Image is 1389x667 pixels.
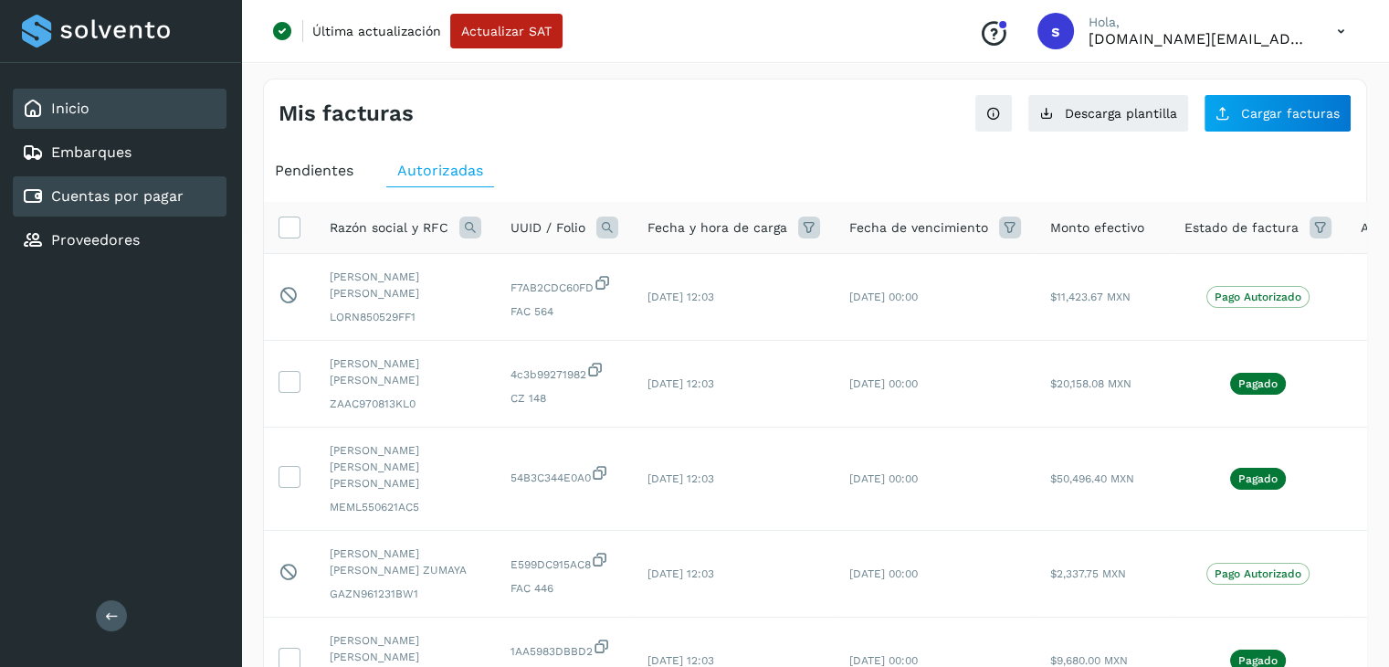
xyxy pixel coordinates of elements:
a: Inicio [51,100,89,117]
span: Cargar facturas [1241,107,1340,120]
span: [PERSON_NAME] [PERSON_NAME] [330,632,481,665]
p: Última actualización [312,23,441,39]
span: FAC 446 [510,580,618,597]
span: Autorizadas [397,162,483,179]
span: F7AB2CDC60FD [510,274,618,296]
span: ZAAC970813KL0 [330,396,481,412]
span: UUID / Folio [510,218,585,238]
a: Embarques [51,143,132,161]
span: $11,423.67 MXN [1050,291,1131,303]
span: Estado de factura [1184,218,1299,238]
span: [DATE] 00:00 [849,654,918,667]
span: [DATE] 00:00 [849,291,918,303]
span: FAC 564 [510,303,618,320]
p: Hola, [1089,15,1308,30]
span: MEML550621AC5 [330,499,481,515]
span: CZ 148 [510,390,618,407]
button: Cargar facturas [1204,94,1352,132]
span: Descarga plantilla [1065,107,1177,120]
span: [PERSON_NAME] [PERSON_NAME] [330,355,481,388]
button: Descarga plantilla [1027,94,1189,132]
span: Monto efectivo [1050,218,1144,238]
span: $9,680.00 MXN [1050,654,1128,667]
p: solvento.sl@segmail.co [1089,30,1308,48]
span: GAZN961231BW1 [330,586,481,602]
div: Embarques [13,132,226,173]
p: Pagado [1238,654,1278,667]
p: Pago Autorizado [1215,567,1301,580]
div: Proveedores [13,220,226,260]
span: [PERSON_NAME] [PERSON_NAME] [PERSON_NAME] [330,442,481,492]
a: Proveedores [51,231,140,249]
div: Inicio [13,89,226,129]
span: 54B3C344E0A0 [510,464,618,486]
button: Actualizar SAT [450,14,563,48]
span: [DATE] 00:00 [849,472,918,485]
span: 4c3b99271982 [510,361,618,383]
span: [DATE] 12:03 [647,472,714,485]
span: [DATE] 12:03 [647,654,714,667]
a: Cuentas por pagar [51,187,184,205]
div: Cuentas por pagar [13,176,226,217]
span: [PERSON_NAME] [PERSON_NAME] ZUMAYA [330,545,481,578]
span: [DATE] 12:03 [647,291,714,303]
p: Pago Autorizado [1215,291,1301,303]
span: E599DC915AC8 [510,551,618,573]
span: LORN850529FF1 [330,309,481,325]
span: [DATE] 12:03 [647,377,714,390]
span: Razón social y RFC [330,218,448,238]
h4: Mis facturas [279,101,414,127]
span: [PERSON_NAME] [PERSON_NAME] [330,269,481,302]
span: [DATE] 12:03 [647,567,714,580]
span: 1AA5983DBBD2 [510,638,618,660]
span: Fecha de vencimiento [849,218,988,238]
span: Actualizar SAT [461,25,552,37]
span: Pendientes [275,162,353,179]
p: Pagado [1238,377,1278,390]
span: [DATE] 00:00 [849,567,918,580]
span: $50,496.40 MXN [1050,472,1134,485]
span: Fecha y hora de carga [647,218,787,238]
span: $20,158.08 MXN [1050,377,1131,390]
p: Pagado [1238,472,1278,485]
span: [DATE] 00:00 [849,377,918,390]
span: $2,337.75 MXN [1050,567,1126,580]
